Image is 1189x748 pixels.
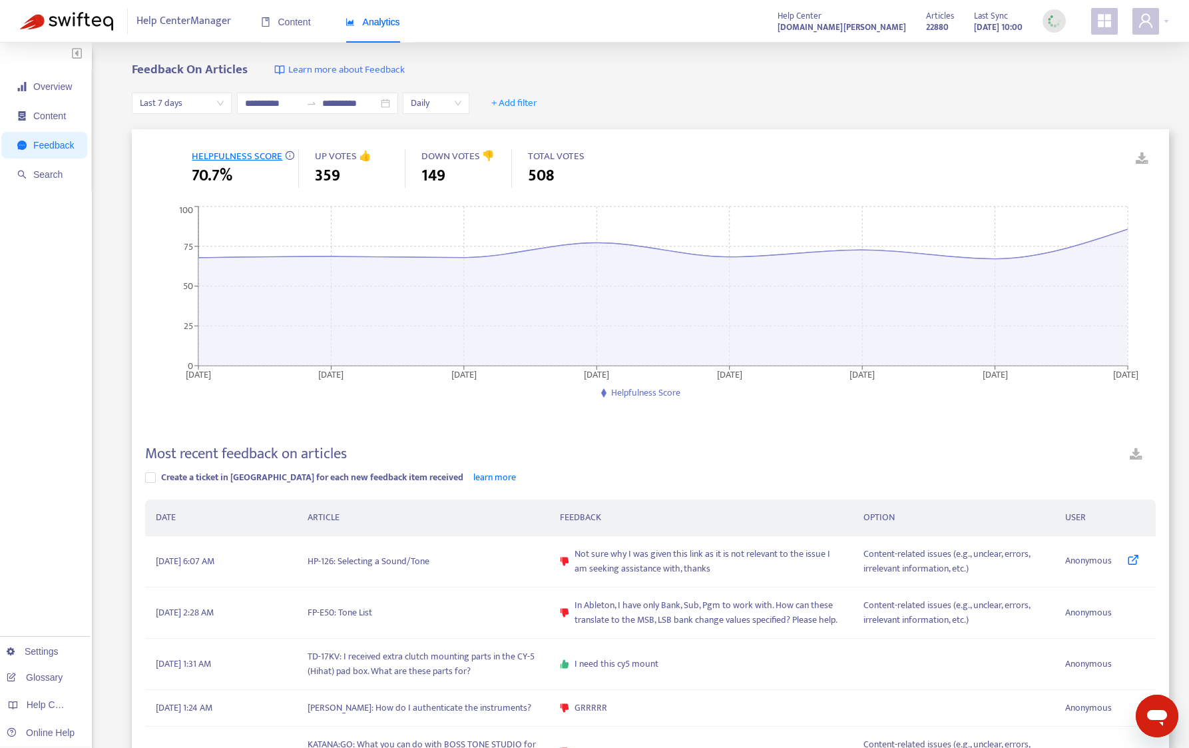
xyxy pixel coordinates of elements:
[778,9,822,23] span: Help Center
[27,699,81,710] span: Help Centers
[184,318,193,334] tspan: 25
[863,547,1045,576] span: Content-related issues (e.g., unclear, errors, irrelevant information, etc.)
[315,148,371,165] span: UP VOTES 👍
[179,202,193,218] tspan: 100
[145,500,297,536] th: DATE
[491,95,537,111] span: + Add filter
[611,385,680,400] span: Helpfulness Score
[184,238,193,254] tspan: 75
[7,672,63,683] a: Glossary
[974,20,1023,35] strong: [DATE] 10:00
[717,366,742,382] tspan: [DATE]
[297,536,549,587] td: HP-126: Selecting a Sound/Tone
[7,646,59,657] a: Settings
[528,148,585,165] span: TOTAL VOTES
[319,366,344,382] tspan: [DATE]
[346,17,400,27] span: Analytics
[156,605,214,620] span: [DATE] 2:28 AM
[186,366,211,382] tspan: [DATE]
[1065,701,1112,715] span: Anonymous
[346,17,355,27] span: area-chart
[183,278,193,294] tspan: 50
[850,366,875,382] tspan: [DATE]
[274,63,405,78] a: Learn more about Feedback
[1136,695,1178,737] iframe: メッセージングウィンドウの起動ボタン、進行中の会話
[33,169,63,180] span: Search
[140,93,224,113] span: Last 7 days
[274,65,285,75] img: image-link
[132,59,248,80] b: Feedback On Articles
[17,111,27,121] span: container
[1055,500,1156,536] th: USER
[33,111,66,121] span: Content
[421,148,495,165] span: DOWN VOTES 👎
[853,500,1055,536] th: OPTION
[1096,13,1112,29] span: appstore
[549,500,852,536] th: FEEDBACK
[528,164,554,188] span: 508
[1046,13,1063,29] img: sync_loading.0b5143dde30e3a21642e.gif
[192,148,282,165] span: HELPFULNESS SCORE
[778,19,906,35] a: [DOMAIN_NAME][PERSON_NAME]
[33,81,72,92] span: Overview
[261,17,270,27] span: book
[481,93,547,114] button: + Add filter
[863,598,1045,627] span: Content-related issues (e.g., unclear, errors, irrelevant information, etc.)
[1138,13,1154,29] span: user
[17,170,27,179] span: search
[20,12,113,31] img: Swifteq
[560,659,569,669] span: like
[17,141,27,150] span: message
[161,470,463,485] span: Create a ticket in [GEOGRAPHIC_DATA] for each new feedback item received
[288,63,405,78] span: Learn more about Feedback
[560,608,569,617] span: dislike
[421,164,445,188] span: 149
[315,164,340,188] span: 359
[145,445,347,463] h4: Most recent feedback on articles
[1065,554,1112,569] span: Anonymous
[306,98,317,109] span: swap-right
[156,657,211,671] span: [DATE] 1:31 AM
[136,9,231,34] span: Help Center Manager
[261,17,311,27] span: Content
[297,587,549,639] td: FP-E50: Tone List
[575,657,658,671] span: I need this cy5 mount
[306,98,317,109] span: to
[575,598,842,627] span: In Ableton, I have only Bank, Sub, Pgm to work with. How can these translate to the MSB, LSB bank...
[926,9,954,23] span: Articles
[411,93,461,113] span: Daily
[297,639,549,690] td: TD-17KV: I received extra clutch mounting parts in the CY-5 (Hihat) pad box. What are these parts...
[560,703,569,713] span: dislike
[7,727,75,738] a: Online Help
[1065,657,1112,671] span: Anonymous
[473,470,516,485] a: learn more
[192,164,232,188] span: 70.7%
[575,547,842,576] span: Not sure why I was given this link as it is not relevant to the issue I am seeking assistance wit...
[974,9,1008,23] span: Last Sync
[33,140,74,151] span: Feedback
[1065,605,1112,620] span: Anonymous
[297,690,549,727] td: [PERSON_NAME]: How do I authenticate the instruments?
[1113,366,1138,382] tspan: [DATE]
[575,701,607,715] span: GRRRRR
[560,557,569,566] span: dislike
[983,366,1008,382] tspan: [DATE]
[297,500,549,536] th: ARTICLE
[926,20,949,35] strong: 22880
[585,366,610,382] tspan: [DATE]
[156,701,212,715] span: [DATE] 1:24 AM
[17,82,27,91] span: signal
[451,366,477,382] tspan: [DATE]
[188,358,193,373] tspan: 0
[156,554,214,569] span: [DATE] 6:07 AM
[778,20,906,35] strong: [DOMAIN_NAME][PERSON_NAME]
